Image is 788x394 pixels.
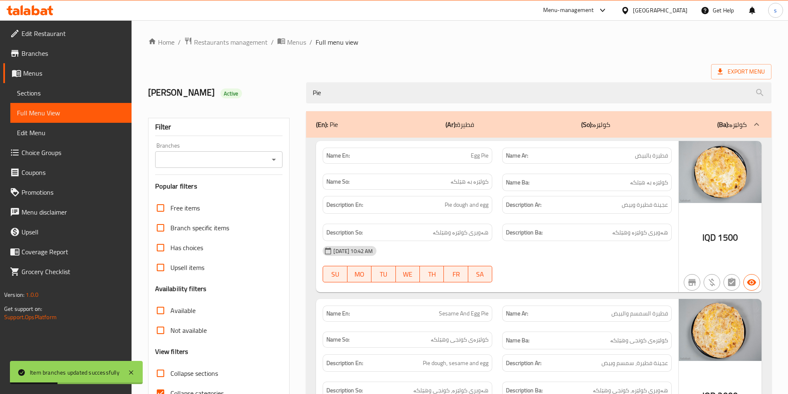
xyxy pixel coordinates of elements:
span: Full Menu View [17,108,125,118]
span: SU [326,268,344,280]
span: 1.0.0 [26,289,38,300]
span: کولێرە بە هێلکە [450,177,489,186]
input: search [306,82,771,103]
a: Upsell [3,222,132,242]
span: Egg Pie [471,151,489,160]
span: Menus [287,37,306,47]
a: Sections [10,83,132,103]
strong: Description Ar: [506,200,541,210]
img: Kulera_Barony_Delevan_ses638837818475745640.jpg [679,299,762,361]
p: کولێرە [717,119,747,129]
span: [DATE] 10:42 AM [330,247,376,255]
strong: Description So: [326,227,363,238]
li: / [271,37,274,47]
button: SA [468,266,492,282]
strong: Name En: [326,151,350,160]
span: Active [220,90,242,98]
div: Item branches updated successfully [30,368,120,377]
button: WE [396,266,420,282]
a: Branches [3,43,132,63]
strong: Description En: [326,358,363,368]
div: [GEOGRAPHIC_DATA] [633,6,687,15]
span: Edit Restaurant [22,29,125,38]
span: فطيرة بالبيض [635,151,668,160]
span: فطيرة السمسم والبيض [611,309,668,318]
a: Full Menu View [10,103,132,123]
p: کولێرە [581,119,610,129]
button: MO [347,266,371,282]
div: (En): Pie(Ar):فطيرة(So):کولێرە(Ba):کولێرە [306,111,771,138]
span: Available [170,306,196,315]
span: Menus [23,68,125,78]
span: 1500 [718,229,738,246]
span: Upsell items [170,263,204,272]
a: Grocery Checklist [3,262,132,282]
strong: Name Ba: [506,177,529,188]
span: Edit Menu [17,128,125,138]
span: کولێرە بە هێلکە [630,177,668,188]
span: Get support on: [4,303,42,314]
b: (Ba): [717,118,729,131]
span: Collapse sections [170,368,218,378]
a: Edit Restaurant [3,24,132,43]
button: FR [444,266,468,282]
span: Not available [170,325,207,335]
img: Kulera_Barony_Delevan_egg638837816831668351.jpg [679,141,762,203]
button: Not has choices [723,274,740,291]
span: Version: [4,289,24,300]
b: (So): [581,118,593,131]
span: Pie dough and egg [445,200,489,210]
span: TU [375,268,392,280]
span: Export Menu [718,67,765,77]
span: Promotions [22,187,125,197]
p: فطيرة [445,119,474,129]
span: s [774,6,777,15]
strong: Description Ba: [506,227,543,238]
strong: Name So: [326,335,350,344]
a: Menus [3,63,132,83]
a: Choice Groups [3,143,132,162]
h2: [PERSON_NAME] [148,86,297,99]
button: TH [420,266,444,282]
li: / [178,37,181,47]
button: SU [323,266,347,282]
span: Pie dough, sesame and egg [423,358,489,368]
strong: Name En: [326,309,350,318]
button: TU [371,266,395,282]
span: Grocery Checklist [22,267,125,277]
div: Active [220,88,242,98]
p: Pie [316,119,338,129]
span: Menu disclaimer [22,207,125,217]
span: Branches [22,48,125,58]
div: Menu-management [543,5,594,15]
h3: Popular filters [155,181,283,191]
span: Choice Groups [22,148,125,158]
a: Support.OpsPlatform [4,312,57,322]
span: Free items [170,203,200,213]
a: Menu disclaimer [3,202,132,222]
span: Coupons [22,167,125,177]
button: Purchased item [704,274,720,291]
a: Restaurants management [184,37,268,48]
b: (En): [316,118,328,131]
strong: Name So: [326,177,350,186]
span: Restaurants management [194,37,268,47]
span: WE [399,268,417,280]
button: Open [268,154,280,165]
span: Sesame And Egg Pie [439,309,489,318]
span: TH [423,268,441,280]
span: Coverage Report [22,247,125,257]
div: Filter [155,118,283,136]
span: Full menu view [316,37,358,47]
span: MO [351,268,368,280]
span: عجينة فطيرة، سمسم وبيض [601,358,668,368]
h3: View filters [155,347,189,356]
a: Menus [277,37,306,48]
a: Coverage Report [3,242,132,262]
span: کولێرەی کونجی وهێلکە [431,335,489,344]
strong: Name Ar: [506,309,528,318]
button: Not branch specific item [684,274,700,291]
span: Upsell [22,227,125,237]
span: FR [447,268,465,280]
a: Home [148,37,175,47]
